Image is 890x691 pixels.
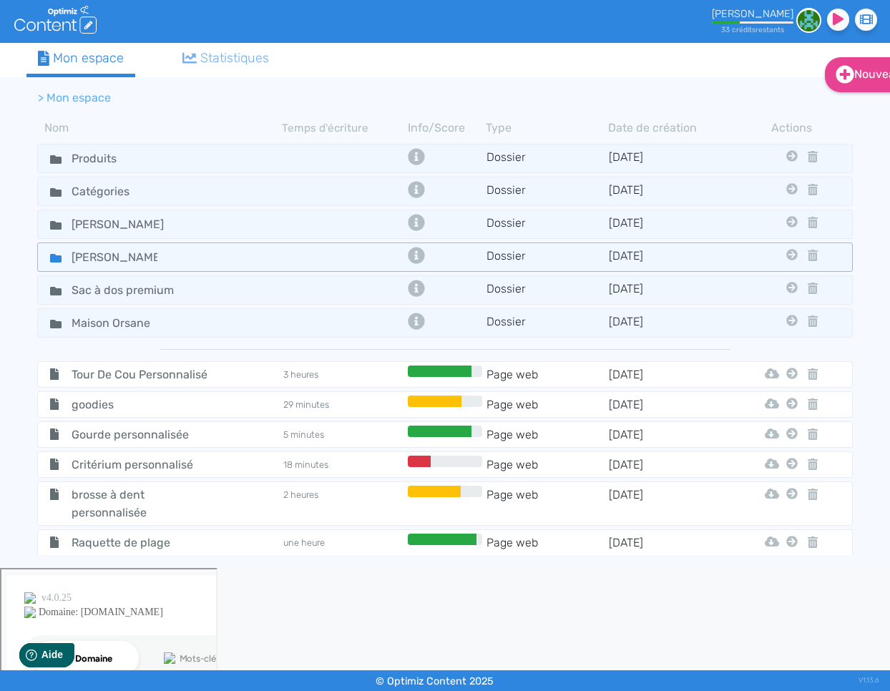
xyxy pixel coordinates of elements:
[38,89,111,107] li: > Mon espace
[73,11,94,23] span: Aide
[608,366,730,383] td: [DATE]
[486,148,608,169] td: Dossier
[282,456,404,474] td: 18 minutes
[486,119,608,137] th: Type
[486,313,608,333] td: Dossier
[404,119,486,137] th: Info/Score
[486,456,608,474] td: Page web
[608,247,730,268] td: [DATE]
[37,37,162,49] div: Domaine: [DOMAIN_NAME]
[486,280,608,300] td: Dossier
[23,23,34,34] img: logo_orange.svg
[783,119,801,137] th: Actions
[721,25,784,34] small: 33 crédit restant
[61,456,222,474] span: Critérium personnalisé
[486,486,608,521] td: Page web
[486,181,608,202] td: Dossier
[61,181,168,202] input: Nom de dossier
[608,313,730,333] td: [DATE]
[752,25,755,34] span: s
[26,43,135,77] a: Mon espace
[608,456,730,474] td: [DATE]
[486,426,608,443] td: Page web
[171,43,281,74] a: Statistiques
[608,280,730,300] td: [DATE]
[376,675,494,687] small: © Optimiz Content 2025
[61,214,175,235] input: Nom de dossier
[23,37,34,49] img: website_grey.svg
[61,366,222,383] span: Tour De Cou Personnalisé
[282,119,404,137] th: Temps d'écriture
[608,486,730,521] td: [DATE]
[40,23,70,34] div: v 4.0.25
[608,119,730,137] th: Date de création
[282,426,404,443] td: 5 minutes
[608,396,730,413] td: [DATE]
[608,148,730,169] td: [DATE]
[61,280,197,300] input: Nom de dossier
[61,534,222,569] span: Raquette de plage personnalisée
[282,396,404,413] td: 29 minutes
[61,426,222,443] span: Gourde personnalisée
[712,8,793,20] div: [PERSON_NAME]
[486,534,608,569] td: Page web
[178,84,219,94] div: Mots-clés
[608,534,730,569] td: [DATE]
[61,148,168,169] input: Nom de dossier
[37,119,282,137] th: Nom
[486,247,608,268] td: Dossier
[61,486,222,521] span: brosse à dent personnalisée
[61,396,222,413] span: goodies
[61,247,168,268] input: Nom de dossier
[182,49,270,68] div: Statistiques
[38,49,124,68] div: Mon espace
[486,396,608,413] td: Page web
[608,214,730,235] td: [DATE]
[608,181,730,202] td: [DATE]
[282,486,404,521] td: 2 heures
[796,8,821,33] img: 1e30b6080cd60945577255910d948632
[282,366,404,383] td: 3 heures
[74,84,110,94] div: Domaine
[26,81,742,115] nav: breadcrumb
[859,670,879,691] div: V1.13.6
[486,366,608,383] td: Page web
[781,25,784,34] span: s
[608,426,730,443] td: [DATE]
[61,313,168,333] input: Nom de dossier
[282,534,404,569] td: une heure
[162,83,174,94] img: tab_keywords_by_traffic_grey.svg
[58,83,69,94] img: tab_domain_overview_orange.svg
[486,214,608,235] td: Dossier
